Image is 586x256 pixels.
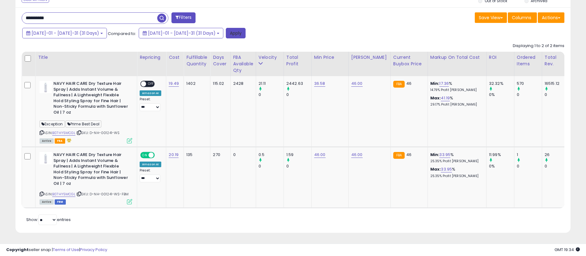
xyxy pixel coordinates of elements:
[406,152,411,158] span: 46
[428,52,486,76] th: The percentage added to the cost of goods (COGS) that forms the calculator for Min & Max prices.
[406,80,411,86] span: 46
[286,54,309,67] div: Total Profit
[430,167,482,178] div: %
[393,81,405,88] small: FBA
[314,54,346,61] div: Min Price
[6,247,29,253] strong: Copyright
[286,81,311,86] div: 2442.63
[169,80,179,87] a: 19.49
[554,247,580,253] span: 2025-10-9 19:34 GMT
[226,28,246,38] button: Apply
[80,247,107,253] a: Privacy Policy
[55,138,65,144] span: FBA
[52,130,75,136] a: B07HY5MCGL
[141,153,149,158] span: ON
[517,163,542,169] div: 0
[259,163,284,169] div: 0
[53,247,79,253] a: Terms of Use
[140,90,161,96] div: Amazon AI
[40,81,132,143] div: ASIN:
[430,81,482,92] div: %
[146,81,156,87] span: OFF
[6,247,107,253] div: seller snap | |
[439,152,450,158] a: 33.95
[40,152,132,204] div: ASIN:
[65,138,72,142] i: hazardous material
[430,95,441,101] b: Max:
[286,92,311,98] div: 0
[171,12,196,23] button: Filters
[186,152,205,158] div: 135
[512,15,531,21] span: Columns
[538,12,564,23] button: Actions
[513,43,564,49] div: Displaying 1 to 2 of 2 items
[286,152,311,158] div: 1.59
[233,81,251,86] div: 2428
[517,152,542,158] div: 1
[430,95,482,107] div: %
[393,54,425,67] div: Current Buybox Price
[430,102,482,107] p: 29.17% Profit [PERSON_NAME]
[22,28,107,38] button: [DATE]-01 - [DATE]-31 (31 Days)
[441,95,450,101] a: 41.19
[517,54,539,67] div: Ordered Items
[38,54,134,61] div: Title
[213,81,226,86] div: 115.02
[475,12,507,23] button: Save View
[53,81,129,117] b: NAVY HAIR CARE Dry Texture Hair Spray | Adds Instant Volume & Fullness | A Lightweight Flexible H...
[108,31,136,37] span: Compared to:
[489,92,514,98] div: 0%
[430,80,440,86] b: Min:
[140,54,163,61] div: Repricing
[213,54,228,67] div: Days Cover
[40,138,54,144] span: All listings currently available for purchase on Amazon
[351,152,363,158] a: 46.00
[53,152,129,188] b: NAVY HAIR CARE Dry Texture Hair Spray | Adds Instant Volume & Fullness | A Lightweight Flexible H...
[76,130,120,135] span: | SKU: D-NH-001241-WS
[430,152,440,158] b: Min:
[351,54,388,61] div: [PERSON_NAME]
[430,166,441,172] b: Max:
[140,168,161,182] div: Preset:
[259,92,284,98] div: 0
[351,80,363,87] a: 46.00
[40,81,52,93] img: 317t6gji6qL._SL40_.jpg
[545,152,570,158] div: 26
[508,12,537,23] button: Columns
[233,54,253,74] div: FBA Available Qty
[169,152,179,158] a: 20.19
[314,80,325,87] a: 36.58
[259,81,284,86] div: 21.11
[140,97,161,111] div: Preset:
[169,54,181,61] div: Cost
[32,30,99,36] span: [DATE]-01 - [DATE]-31 (31 Days)
[154,153,164,158] span: OFF
[314,152,326,158] a: 46.00
[40,120,65,128] span: Exception
[545,163,570,169] div: 0
[76,192,129,197] span: | SKU: D-NH-001241-WS-FBM
[517,92,542,98] div: 0
[489,163,514,169] div: 0%
[52,192,75,197] a: B07HY5MCGL
[139,28,223,38] button: [DATE]-01 - [DATE]-31 (31 Days)
[186,81,205,86] div: 1402
[65,120,101,128] span: Prime Best Deal
[430,159,482,163] p: 25.35% Profit [PERSON_NAME]
[40,152,52,164] img: 317t6gji6qL._SL40_.jpg
[40,199,54,205] span: All listings currently available for purchase on Amazon
[430,88,482,92] p: 14.79% Profit [PERSON_NAME]
[545,81,570,86] div: 16515.12
[233,152,251,158] div: 0
[393,152,405,159] small: FBA
[213,152,226,158] div: 270
[140,162,161,167] div: Amazon AI
[441,166,452,172] a: 33.95
[186,54,208,67] div: Fulfillable Quantity
[545,92,570,98] div: 0
[439,80,449,87] a: 17.36
[286,163,311,169] div: 0
[517,81,542,86] div: 570
[259,54,281,61] div: Velocity
[430,174,482,178] p: 25.35% Profit [PERSON_NAME]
